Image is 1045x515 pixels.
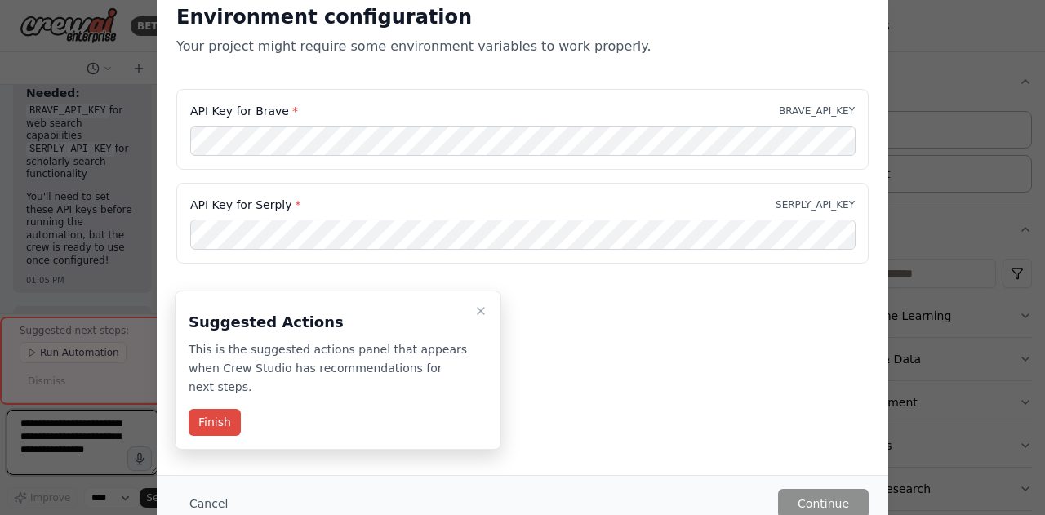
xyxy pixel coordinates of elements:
h3: Suggested Actions [189,311,468,334]
p: BRAVE_API_KEY [779,104,855,118]
button: Close walkthrough [471,301,491,321]
p: Your project might require some environment variables to work properly. [176,37,869,56]
label: API Key for Brave [190,103,298,119]
label: API Key for Serply [190,197,300,213]
p: SERPLY_API_KEY [776,198,855,211]
h2: Environment configuration [176,4,869,30]
p: This is the suggested actions panel that appears when Crew Studio has recommendations for next st... [189,340,468,396]
button: Finish [189,409,241,436]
